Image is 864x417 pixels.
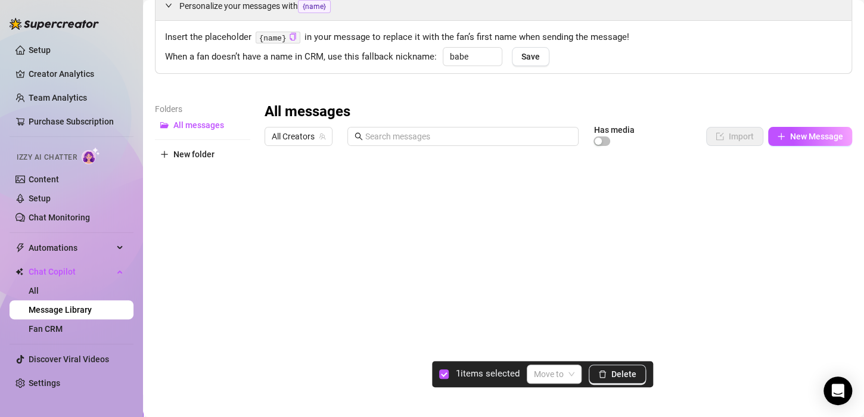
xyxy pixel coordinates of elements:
article: 1 items selected [456,367,520,381]
span: plus [160,150,169,158]
a: Creator Analytics [29,64,124,83]
span: New Message [790,132,843,141]
span: expanded [165,2,172,9]
h3: All messages [265,102,350,122]
img: Chat Copilot [15,267,23,276]
span: copy [289,33,297,41]
article: Folders [155,102,250,116]
span: Insert the placeholder in your message to replace it with the fan’s first name when sending the m... [165,30,842,45]
img: AI Chatter [82,147,100,164]
article: Has media [593,126,634,133]
a: Message Library [29,305,92,315]
span: All messages [173,120,224,130]
button: All messages [155,116,250,135]
span: Automations [29,238,113,257]
a: Content [29,175,59,184]
span: team [319,133,326,140]
button: Delete [589,365,646,384]
span: All Creators [272,127,325,145]
a: Chat Monitoring [29,213,90,222]
span: Save [521,52,540,61]
span: thunderbolt [15,243,25,253]
a: Fan CRM [29,324,63,334]
a: Discover Viral Videos [29,354,109,364]
span: search [355,132,363,141]
a: Settings [29,378,60,388]
button: New folder [155,145,250,164]
a: Setup [29,45,51,55]
span: New folder [173,150,215,159]
a: Team Analytics [29,93,87,102]
span: plus [777,132,785,141]
span: Delete [611,369,636,379]
a: Setup [29,194,51,203]
code: {name} [256,32,300,44]
span: Chat Copilot [29,262,113,281]
span: Izzy AI Chatter [17,152,77,163]
button: Click to Copy [289,33,297,42]
a: Purchase Subscription [29,117,114,126]
span: When a fan doesn’t have a name in CRM, use this fallback nickname: [165,50,437,64]
button: Save [512,47,549,66]
img: logo-BBDzfeDw.svg [10,18,99,30]
a: All [29,286,39,295]
div: Open Intercom Messenger [823,376,852,405]
button: New Message [768,127,852,146]
span: delete [598,370,607,378]
button: Import [706,127,763,146]
input: Search messages [365,130,571,143]
span: folder-open [160,121,169,129]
